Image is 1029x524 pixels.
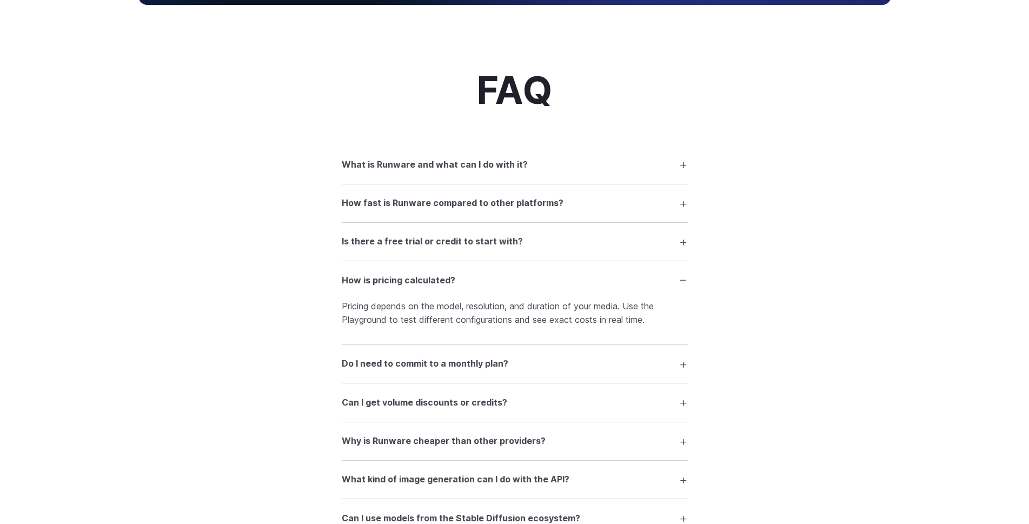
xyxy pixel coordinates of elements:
summary: How fast is Runware compared to other platforms? [342,193,688,214]
summary: How is pricing calculated? [342,270,688,290]
summary: Can I get volume discounts or credits? [342,392,688,413]
h3: What is Runware and what can I do with it? [342,158,528,172]
p: Pricing depends on the model, resolution, and duration of your media. Use the Playground to test ... [342,300,688,327]
h3: Do I need to commit to a monthly plan? [342,357,508,371]
summary: Do I need to commit to a monthly plan? [342,354,688,374]
h3: How is pricing calculated? [342,274,455,288]
h3: Why is Runware cheaper than other providers? [342,434,546,448]
h2: FAQ [477,70,552,111]
summary: What kind of image generation can I do with the API? [342,469,688,490]
summary: What is Runware and what can I do with it? [342,154,688,175]
h3: How fast is Runware compared to other platforms? [342,196,563,210]
summary: Why is Runware cheaper than other providers? [342,431,688,452]
summary: Is there a free trial or credit to start with? [342,231,688,252]
h3: Is there a free trial or credit to start with? [342,235,523,249]
h3: Can I get volume discounts or credits? [342,396,507,410]
h3: What kind of image generation can I do with the API? [342,473,569,487]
